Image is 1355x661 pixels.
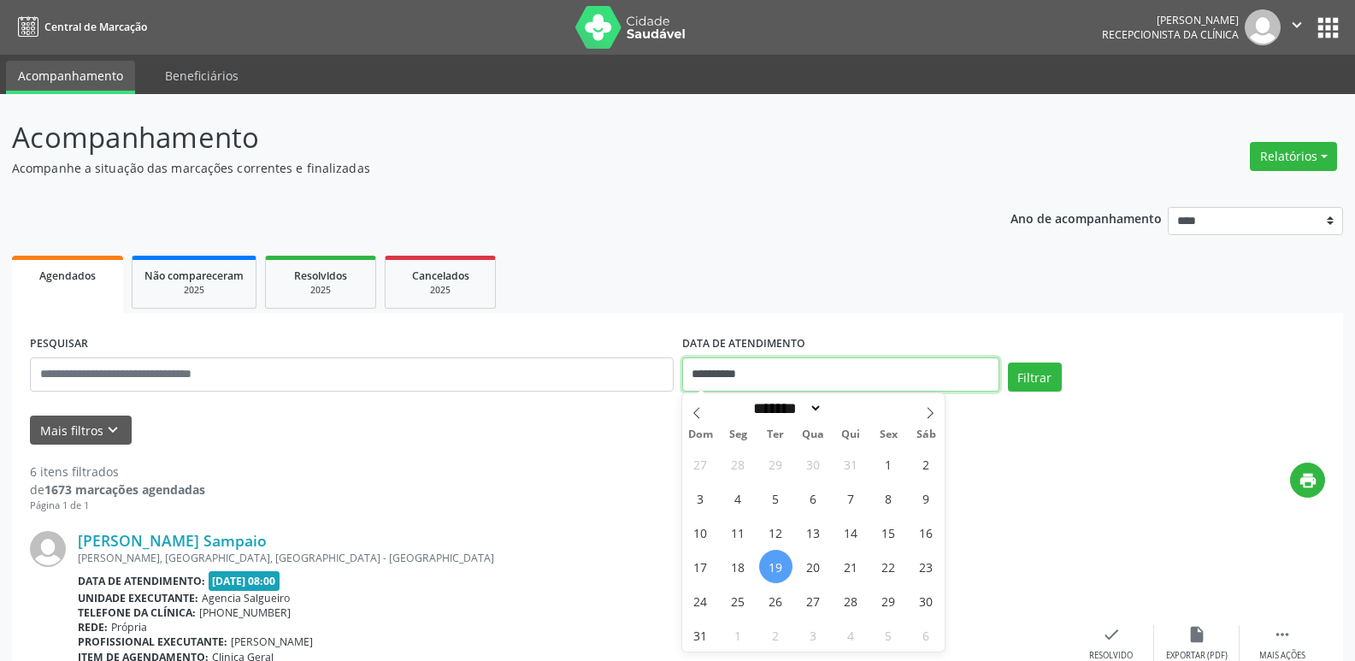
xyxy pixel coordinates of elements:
[294,269,347,283] span: Resolvidos
[78,531,267,550] a: [PERSON_NAME] Sampaio
[231,634,313,649] span: [PERSON_NAME]
[722,618,755,652] span: Setembro 1, 2025
[907,429,945,440] span: Sáb
[834,516,868,549] span: Agosto 14, 2025
[834,584,868,617] span: Agosto 28, 2025
[1245,9,1281,45] img: img
[1102,13,1239,27] div: [PERSON_NAME]
[144,269,244,283] span: Não compareceram
[6,61,135,94] a: Acompanhamento
[797,516,830,549] span: Agosto 13, 2025
[759,516,792,549] span: Agosto 12, 2025
[103,421,122,440] i: keyboard_arrow_down
[209,571,280,591] span: [DATE] 08:00
[682,429,720,440] span: Dom
[39,269,96,283] span: Agendados
[30,531,66,567] img: img
[153,61,250,91] a: Beneficiários
[910,516,943,549] span: Agosto 16, 2025
[722,447,755,481] span: Julho 28, 2025
[1008,363,1062,392] button: Filtrar
[872,516,905,549] span: Agosto 15, 2025
[78,574,205,588] b: Data de atendimento:
[910,584,943,617] span: Agosto 30, 2025
[822,399,879,417] input: Year
[684,481,717,515] span: Agosto 3, 2025
[1250,142,1337,171] button: Relatórios
[684,584,717,617] span: Agosto 24, 2025
[748,399,823,417] select: Month
[78,605,196,620] b: Telefone da clínica:
[759,618,792,652] span: Setembro 2, 2025
[12,13,147,41] a: Central de Marcação
[1187,625,1206,644] i: insert_drive_file
[834,618,868,652] span: Setembro 4, 2025
[834,481,868,515] span: Agosto 7, 2025
[78,634,227,649] b: Profissional executante:
[872,618,905,652] span: Setembro 5, 2025
[684,447,717,481] span: Julho 27, 2025
[759,550,792,583] span: Agosto 19, 2025
[144,284,244,297] div: 2025
[1102,27,1239,42] span: Recepcionista da clínica
[684,516,717,549] span: Agosto 10, 2025
[1010,207,1162,228] p: Ano de acompanhamento
[111,620,147,634] span: Própria
[30,463,205,481] div: 6 itens filtrados
[757,429,794,440] span: Ter
[759,447,792,481] span: Julho 29, 2025
[910,550,943,583] span: Agosto 23, 2025
[797,481,830,515] span: Agosto 6, 2025
[872,584,905,617] span: Agosto 29, 2025
[684,618,717,652] span: Agosto 31, 2025
[682,331,805,357] label: DATA DE ATENDIMENTO
[199,605,291,620] span: [PHONE_NUMBER]
[872,550,905,583] span: Agosto 22, 2025
[1290,463,1325,498] button: print
[832,429,869,440] span: Qui
[30,331,88,357] label: PESQUISAR
[794,429,832,440] span: Qua
[1299,471,1317,490] i: print
[759,584,792,617] span: Agosto 26, 2025
[44,20,147,34] span: Central de Marcação
[684,550,717,583] span: Agosto 17, 2025
[722,584,755,617] span: Agosto 25, 2025
[722,516,755,549] span: Agosto 11, 2025
[872,481,905,515] span: Agosto 8, 2025
[797,618,830,652] span: Setembro 3, 2025
[797,447,830,481] span: Julho 30, 2025
[278,284,363,297] div: 2025
[1281,9,1313,45] button: 
[1287,15,1306,34] i: 
[30,481,205,499] div: de
[12,116,944,159] p: Acompanhamento
[1313,13,1343,43] button: apps
[78,591,198,605] b: Unidade executante:
[872,447,905,481] span: Agosto 1, 2025
[834,550,868,583] span: Agosto 21, 2025
[797,550,830,583] span: Agosto 20, 2025
[398,284,483,297] div: 2025
[722,550,755,583] span: Agosto 18, 2025
[910,481,943,515] span: Agosto 9, 2025
[797,584,830,617] span: Agosto 27, 2025
[719,429,757,440] span: Seg
[869,429,907,440] span: Sex
[78,551,1069,565] div: [PERSON_NAME], [GEOGRAPHIC_DATA], [GEOGRAPHIC_DATA] - [GEOGRAPHIC_DATA]
[834,447,868,481] span: Julho 31, 2025
[78,620,108,634] b: Rede:
[30,499,205,513] div: Página 1 de 1
[412,269,469,283] span: Cancelados
[30,416,132,446] button: Mais filtroskeyboard_arrow_down
[759,481,792,515] span: Agosto 5, 2025
[12,159,944,177] p: Acompanhe a situação das marcações correntes e finalizadas
[910,618,943,652] span: Setembro 6, 2025
[722,481,755,515] span: Agosto 4, 2025
[202,591,290,605] span: Agencia Salgueiro
[910,447,943,481] span: Agosto 2, 2025
[44,481,205,498] strong: 1673 marcações agendadas
[1102,625,1121,644] i: check
[1273,625,1292,644] i: 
